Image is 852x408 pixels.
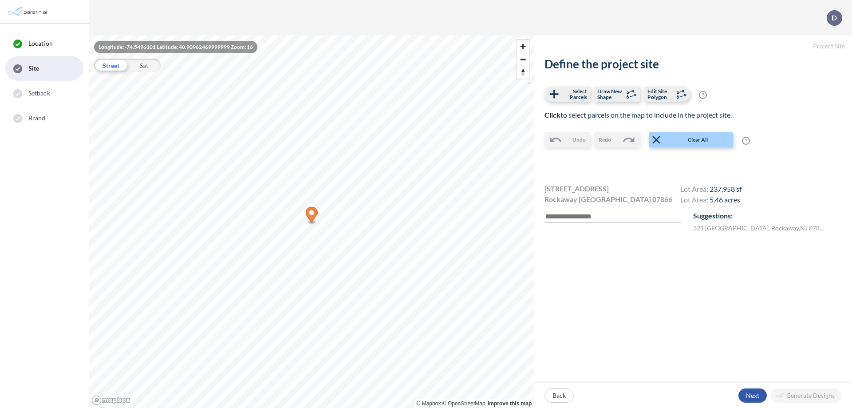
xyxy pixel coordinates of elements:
[544,111,732,119] span: to select parcels on the map to include in the project site.
[552,391,566,400] p: Back
[544,388,574,403] button: Back
[693,210,841,221] p: Suggestions:
[89,36,534,408] canvas: Map
[649,132,733,147] button: Clear All
[517,53,529,66] button: Zoom out
[28,89,50,98] span: Setback
[544,132,590,147] button: Undo
[599,136,611,144] span: Redo
[94,59,127,72] div: Street
[693,223,827,233] label: 321 [GEOGRAPHIC_DATA] , Rockaway , NJ 07866 , US
[28,64,39,73] span: Site
[710,195,740,204] span: 5.46 acres
[306,207,318,225] div: Map marker
[517,66,529,79] button: Reset bearing to north
[544,111,560,119] b: Click
[597,88,623,100] span: Draw New Shape
[91,395,130,405] a: Mapbox homepage
[544,194,672,205] span: Rockaway [GEOGRAPHIC_DATA] 07866
[442,400,485,407] a: OpenStreetMap
[417,400,441,407] a: Mapbox
[544,57,841,71] h2: Define the project site
[127,59,161,72] div: Sat
[94,41,257,53] div: Longitude: -74.5496101 Latitude: 40.90962469999999 Zoom: 16
[832,14,837,22] p: D
[28,39,53,48] span: Location
[742,137,750,145] span: ?
[710,185,742,193] span: 237,958 sf
[572,136,586,144] span: Undo
[7,4,50,20] img: Parafin
[663,136,732,144] span: Clear All
[680,185,742,195] h4: Lot Area:
[699,91,707,99] span: ?
[680,195,742,206] h4: Lot Area:
[544,183,609,194] span: [STREET_ADDRESS]
[517,40,529,53] button: Zoom in
[561,88,587,100] span: Select Parcels
[647,88,674,100] span: Edit Site Polygon
[534,36,852,57] h5: Project Site
[738,388,767,403] button: Next
[594,132,640,147] button: Redo
[488,400,532,407] a: Improve this map
[28,114,46,123] span: Brand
